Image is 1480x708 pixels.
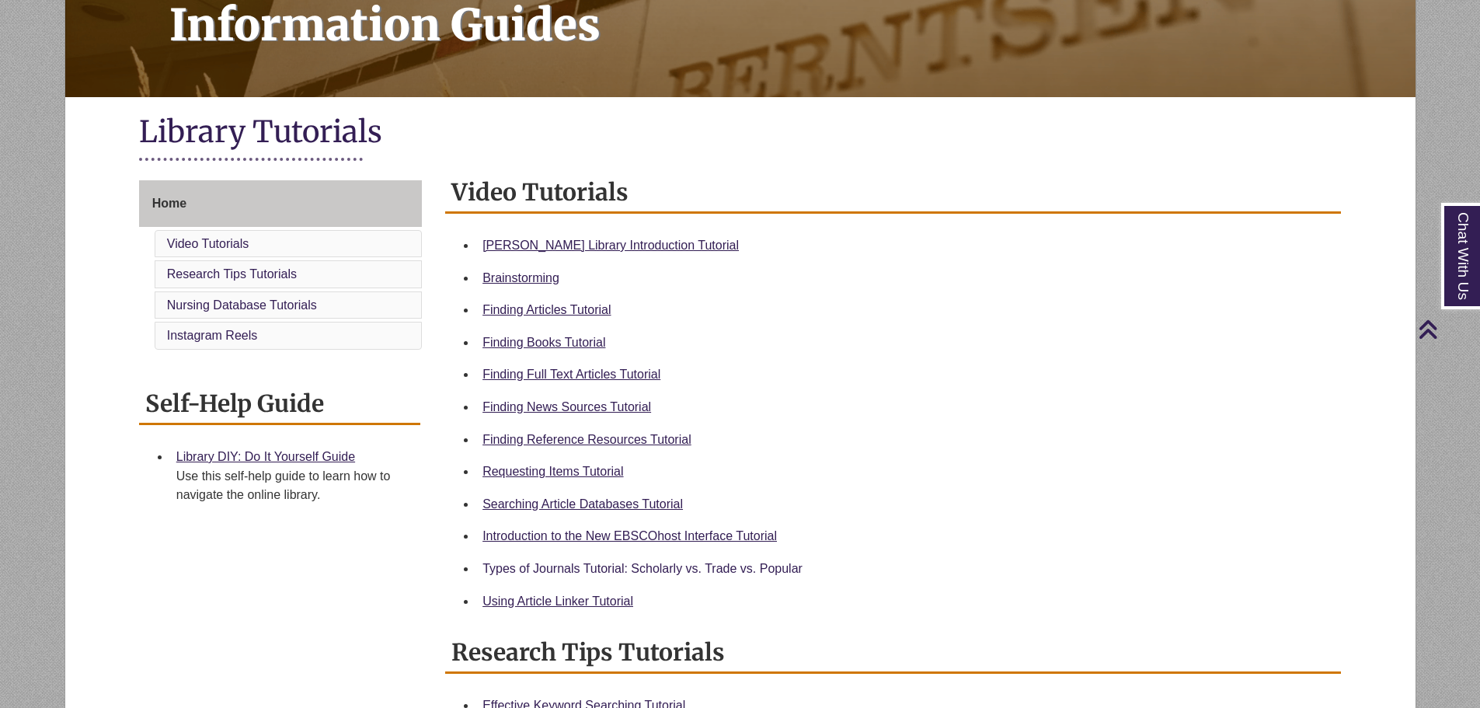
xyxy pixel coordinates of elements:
a: Finding Full Text Articles Tutorial [482,368,660,381]
a: Using Article Linker Tutorial [482,595,633,608]
a: Nursing Database Tutorials [167,298,317,312]
a: Library DIY: Do It Yourself Guide [176,450,355,463]
a: Research Tips Tutorials [167,267,297,281]
a: Brainstorming [482,271,559,284]
a: Finding Reference Resources Tutorial [482,433,691,446]
a: Requesting Items Tutorial [482,465,623,478]
h2: Self-Help Guide [139,384,420,425]
h2: Research Tips Tutorials [445,633,1341,674]
a: Finding News Sources Tutorial [482,400,651,413]
div: Guide Page Menu [139,180,422,353]
a: Finding Books Tutorial [482,336,605,349]
a: Types of Journals Tutorial: Scholarly vs. Trade vs. Popular [482,562,803,575]
a: Finding Articles Tutorial [482,303,611,316]
span: Home [152,197,186,210]
a: Back to Top [1418,319,1476,340]
div: Use this self-help guide to learn how to navigate the online library. [176,467,408,504]
a: Instagram Reels [167,329,258,342]
h2: Video Tutorials [445,173,1341,214]
a: Searching Article Databases Tutorial [482,497,683,511]
h1: Library Tutorials [139,113,1342,154]
a: Home [139,180,422,227]
a: [PERSON_NAME] Library Introduction Tutorial [482,239,739,252]
a: Video Tutorials [167,237,249,250]
a: Introduction to the New EBSCOhost Interface Tutorial [482,529,777,542]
